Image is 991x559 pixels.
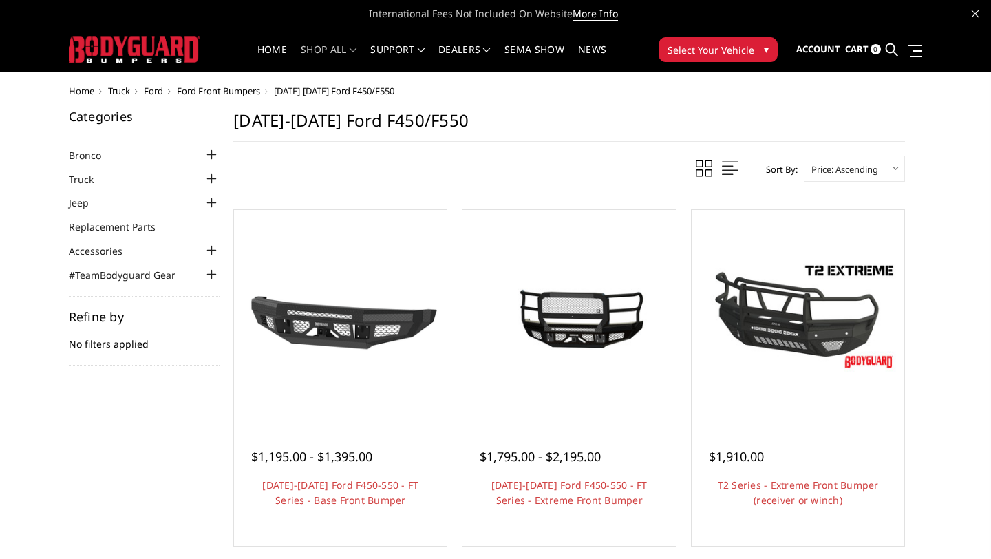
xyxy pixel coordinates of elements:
[177,85,260,97] a: Ford Front Bumpers
[301,45,356,72] a: shop all
[796,43,840,55] span: Account
[69,36,200,62] img: BODYGUARD BUMPERS
[69,196,106,210] a: Jeep
[504,45,564,72] a: SEMA Show
[69,220,173,234] a: Replacement Parts
[758,159,798,180] label: Sort By:
[262,478,418,507] a: [DATE]-[DATE] Ford F450-550 - FT Series - Base Front Bumper
[69,310,220,366] div: No filters applied
[274,85,394,97] span: [DATE]-[DATE] Ford F450/F550
[695,213,901,419] a: T2 Series - Extreme Front Bumper (receiver or winch) T2 Series - Extreme Front Bumper (receiver o...
[718,478,879,507] a: T2 Series - Extreme Front Bumper (receiver or winch)
[796,31,840,68] a: Account
[237,213,443,419] a: 2017-2022 Ford F450-550 - FT Series - Base Front Bumper
[659,37,778,62] button: Select Your Vehicle
[764,42,769,56] span: ▾
[108,85,130,97] a: Truck
[845,43,869,55] span: Cart
[466,213,672,419] a: 2017-2022 Ford F450-550 - FT Series - Extreme Front Bumper 2017-2022 Ford F450-550 - FT Series - ...
[845,31,881,68] a: Cart 0
[233,110,905,142] h1: [DATE]-[DATE] Ford F450/F550
[871,44,881,54] span: 0
[480,448,601,465] span: $1,795.00 - $2,195.00
[438,45,491,72] a: Dealers
[668,43,754,57] span: Select Your Vehicle
[144,85,163,97] a: Ford
[370,45,425,72] a: Support
[491,478,648,507] a: [DATE]-[DATE] Ford F450-550 - FT Series - Extreme Front Bumper
[69,310,220,323] h5: Refine by
[69,268,193,282] a: #TeamBodyguard Gear
[69,172,111,187] a: Truck
[69,244,140,258] a: Accessories
[69,85,94,97] a: Home
[257,45,287,72] a: Home
[69,110,220,123] h5: Categories
[69,148,118,162] a: Bronco
[578,45,606,72] a: News
[237,258,443,374] img: 2017-2022 Ford F450-550 - FT Series - Base Front Bumper
[251,448,372,465] span: $1,195.00 - $1,395.00
[709,448,764,465] span: $1,910.00
[573,7,618,21] a: More Info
